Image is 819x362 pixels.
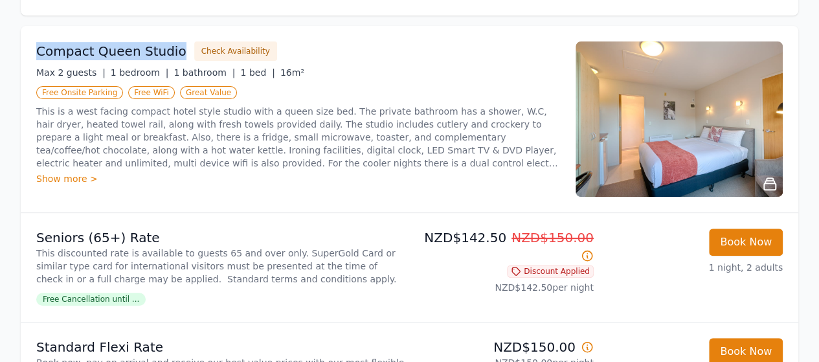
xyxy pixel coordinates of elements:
span: 1 bed | [240,67,275,78]
button: Check Availability [194,41,277,61]
span: Max 2 guests | [36,67,106,78]
button: Book Now [709,229,783,256]
div: Show more > [36,172,560,185]
span: Great Value [180,86,237,99]
span: 1 bedroom | [111,67,169,78]
p: This discounted rate is available to guests 65 and over only. SuperGold Card or similar type card... [36,247,405,286]
p: NZD$150.00 [415,338,594,356]
p: This is a west facing compact hotel style studio with a queen size bed. The private bathroom has ... [36,105,560,170]
span: NZD$150.00 [511,230,594,245]
p: Standard Flexi Rate [36,338,405,356]
p: 1 night, 2 adults [604,261,783,274]
h3: Compact Queen Studio [36,42,186,60]
span: Free WiFi [128,86,175,99]
span: Free Onsite Parking [36,86,123,99]
span: Free Cancellation until ... [36,293,146,306]
p: Seniors (65+) Rate [36,229,405,247]
span: Discount Applied [507,265,594,278]
p: NZD$142.50 per night [415,281,594,294]
span: 1 bathroom | [174,67,235,78]
span: 16m² [280,67,304,78]
p: NZD$142.50 [415,229,594,265]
